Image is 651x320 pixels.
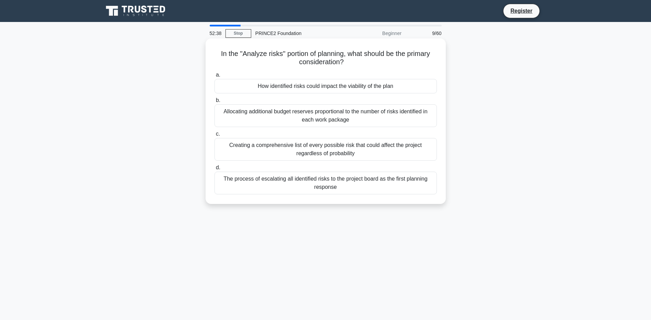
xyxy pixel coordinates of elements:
[216,97,220,103] span: b.
[216,72,220,78] span: a.
[214,104,437,127] div: Allocating additional budget reserves proportional to the number of risks identified in each work...
[346,26,406,40] div: Beginner
[214,79,437,93] div: How identified risks could impact the viability of the plan
[214,49,438,67] h5: In the "Analyze risks" portion of planning, what should be the primary consideration?
[506,7,536,15] a: Register
[216,131,220,137] span: c.
[216,164,220,170] span: d.
[214,172,437,194] div: The process of escalating all identified risks to the project board as the first planning response
[214,138,437,161] div: Creating a comprehensive list of every possible risk that could affect the project regardless of ...
[406,26,446,40] div: 9/60
[225,29,251,38] a: Stop
[251,26,346,40] div: PRINCE2 Foundation
[206,26,225,40] div: 52:38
